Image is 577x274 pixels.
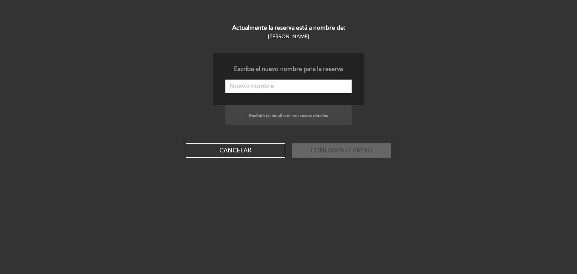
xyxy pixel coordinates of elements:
[232,24,345,32] b: Actualmente la reserva está a nombre de:
[292,143,391,158] button: Confirmar cambio
[249,113,328,118] small: Recibirá un email con los nuevos detalles
[225,80,352,93] input: Nuevo nombre
[186,143,285,158] button: Cancelar
[225,65,352,74] div: Escriba el nuevo nombre para la reserva
[268,33,309,40] small: [PERSON_NAME]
